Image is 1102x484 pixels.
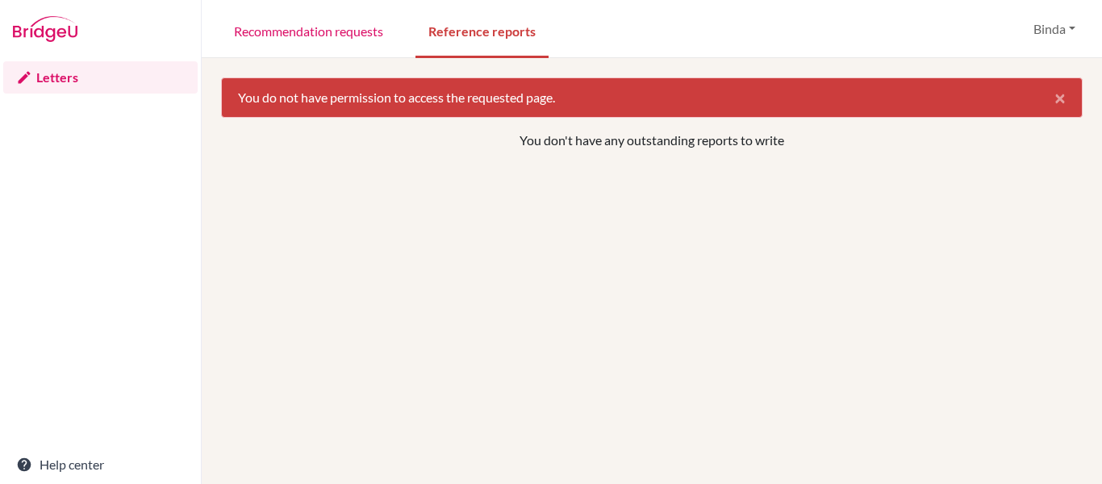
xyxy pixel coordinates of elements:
span: × [1054,86,1066,109]
div: You do not have permission to access the requested page. [221,77,1083,118]
button: Binda [1026,14,1083,44]
a: Help center [3,449,198,481]
p: You don't have any outstanding reports to write [305,131,999,150]
a: Letters [3,61,198,94]
a: Reference reports [415,2,549,58]
a: Recommendation requests [221,2,396,58]
button: Close [1038,78,1082,117]
img: Bridge-U [13,16,77,42]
